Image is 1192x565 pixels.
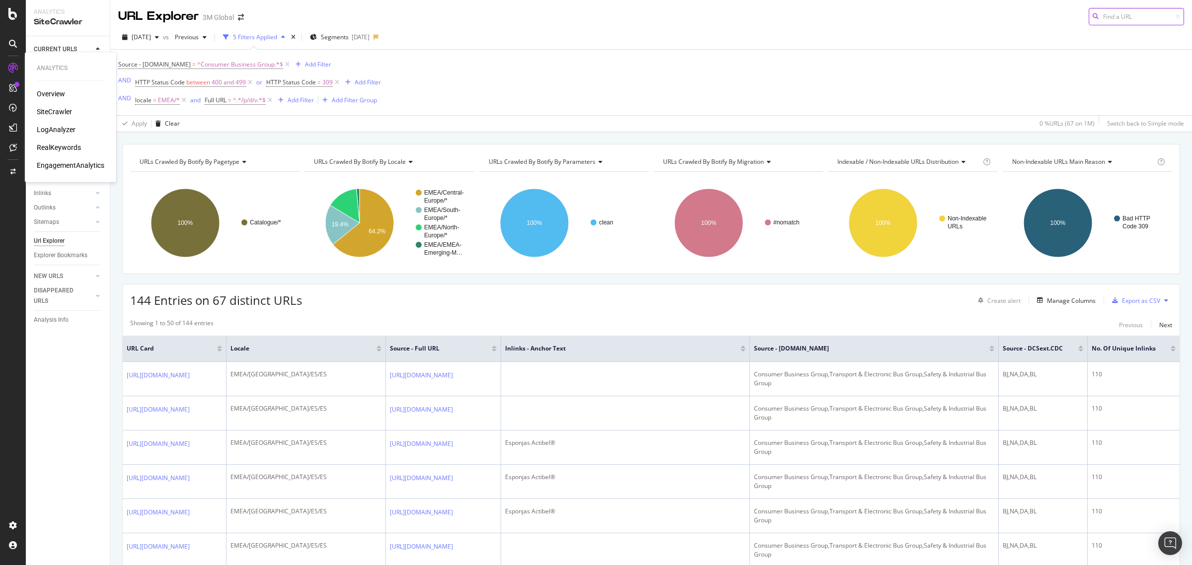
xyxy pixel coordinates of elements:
[754,344,974,353] span: Source - [DOMAIN_NAME]
[948,223,963,230] text: URLs
[37,107,72,117] a: SiteCrawler
[34,236,103,246] a: Url Explorer
[754,473,994,491] div: Consumer Business Group,Transport & Electronic Bus Group,Safety & Industrial Bus Group
[1047,296,1096,305] div: Manage Columns
[314,157,406,166] span: URLs Crawled By Botify By locale
[230,404,381,413] div: EMEA/[GEOGRAPHIC_DATA]/ES/ES
[34,236,65,246] div: Url Explorer
[132,33,151,41] span: 2024 Dec. 1st
[1003,344,1063,353] span: Source - DCSext.CDC
[158,93,180,107] span: EMEA/*
[489,157,596,166] span: URLs Crawled By Botify By parameters
[1003,180,1171,266] svg: A chart.
[127,542,190,552] a: [URL][DOMAIN_NAME]
[424,214,447,221] text: Europe/*
[34,44,93,55] a: CURRENT URLS
[1092,541,1176,550] div: 110
[1092,370,1176,379] div: 110
[332,221,349,228] text: 19.4%
[34,203,93,213] a: Outlinks
[130,292,302,308] span: 144 Entries on 67 distinct URLs
[487,154,640,170] h4: URLs Crawled By Botify By parameters
[701,219,716,226] text: 100%
[1012,157,1105,166] span: Non-Indexable URLs Main Reason
[390,439,453,449] a: [URL][DOMAIN_NAME]
[190,96,201,104] div: and
[37,89,65,99] a: Overview
[37,125,75,135] a: LogAnalyzer
[390,542,453,552] a: [URL][DOMAIN_NAME]
[424,207,460,213] text: EMEA/South-
[317,78,321,86] span: =
[127,473,190,483] a: [URL][DOMAIN_NAME]
[127,507,190,517] a: [URL][DOMAIN_NAME]
[1003,473,1083,482] div: BJ,NA,DA,BL
[203,12,234,22] div: 3M Global
[390,507,453,517] a: [URL][DOMAIN_NAME]
[599,219,613,226] text: clean
[118,29,163,45] button: [DATE]
[34,217,93,227] a: Sitemaps
[1107,119,1184,128] div: Switch back to Simple mode
[1092,473,1176,482] div: 110
[505,473,745,482] div: Esponjas Actibel®
[754,507,994,525] div: Consumer Business Group,Transport & Electronic Bus Group,Safety & Industrial Bus Group
[828,180,996,266] svg: A chart.
[138,154,291,170] h4: URLs Crawled By Botify By pagetype
[165,119,180,128] div: Clear
[127,439,190,449] a: [URL][DOMAIN_NAME]
[355,78,381,86] div: Add Filter
[171,33,199,41] span: Previous
[1050,219,1065,226] text: 100%
[34,315,103,325] a: Analysis Info
[205,96,226,104] span: Full URL
[34,285,84,306] div: DISAPPEARED URLS
[118,75,131,85] button: AND
[34,188,51,199] div: Inlinks
[127,344,215,353] span: URL Card
[424,241,461,248] text: EMEA/EMEA-
[390,473,453,483] a: [URL][DOMAIN_NAME]
[1122,215,1150,222] text: Bad HTTP
[1092,344,1156,353] span: No. of Unique Inlinks
[1003,404,1083,413] div: BJ,NA,DA,BL
[390,405,453,415] a: [URL][DOMAIN_NAME]
[34,188,93,199] a: Inlinks
[424,197,447,204] text: Europe/*
[837,157,959,166] span: Indexable / Non-Indexable URLs distribution
[230,370,381,379] div: EMEA/[GEOGRAPHIC_DATA]/ES/ES
[118,8,199,25] div: URL Explorer
[304,180,472,266] svg: A chart.
[1010,154,1155,170] h4: Non-Indexable URLs Main Reason
[306,29,373,45] button: Segments[DATE]
[289,32,298,42] div: times
[163,33,171,41] span: vs
[151,116,180,132] button: Clear
[305,60,331,69] div: Add Filter
[130,180,298,266] svg: A chart.
[1092,507,1176,516] div: 110
[118,76,131,84] div: AND
[341,76,381,88] button: Add Filter
[505,507,745,516] div: Esponjas Actibel®
[34,250,87,261] div: Explorer Bookmarks
[127,405,190,415] a: [URL][DOMAIN_NAME]
[34,203,56,213] div: Outlinks
[773,219,800,226] text: #nomatch
[352,33,370,41] div: [DATE]
[1003,370,1083,379] div: BJ,NA,DA,BL
[37,142,81,152] a: RealKeywords
[1119,319,1143,331] button: Previous
[118,60,191,69] span: Source - [DOMAIN_NAME]
[135,96,151,104] span: locale
[661,154,814,170] h4: URLs Crawled By Botify By migration
[390,344,477,353] span: Source - Full URL
[238,14,244,21] div: arrow-right-arrow-left
[178,219,193,226] text: 100%
[118,94,131,102] div: AND
[140,157,239,166] span: URLs Crawled By Botify By pagetype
